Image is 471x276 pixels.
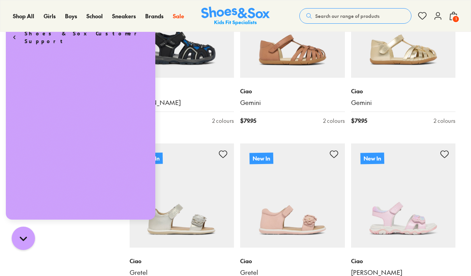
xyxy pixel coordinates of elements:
[351,98,456,107] a: Gemini
[201,7,270,26] a: Shoes & Sox
[452,15,460,23] span: 1
[351,87,456,95] p: Ciao
[8,224,39,253] iframe: Gorgias live chat messenger
[240,98,345,107] a: Gemini
[6,4,155,32] div: Live chat window header
[299,8,411,24] button: Search our range of products
[130,257,234,265] p: Ciao
[351,257,456,265] p: Ciao
[315,12,380,19] span: Search our range of products
[25,10,152,26] h1: Shoes & Sox Customer Support
[351,143,456,248] a: New In
[351,117,367,125] span: $ 79.95
[201,7,270,26] img: SNS_Logo_Responsive.svg
[360,152,384,164] p: New In
[434,117,455,125] div: 2 colours
[323,117,345,125] div: 2 colours
[130,143,234,248] a: New In
[13,12,34,20] a: Shop All
[145,12,163,20] a: Brands
[212,117,234,125] div: 2 colours
[173,12,184,20] a: Sale
[240,117,256,125] span: $ 79.95
[112,12,136,20] a: Sneakers
[86,12,103,20] a: School
[240,143,345,248] a: New In
[449,7,458,24] button: 1
[240,257,345,265] p: Ciao
[9,12,20,23] button: go to home page
[139,152,162,164] p: New In
[130,87,234,95] p: Ciao
[130,98,234,107] a: [PERSON_NAME]
[240,87,345,95] p: Ciao
[44,12,56,20] a: Girls
[250,152,273,164] p: New In
[65,12,77,20] a: Boys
